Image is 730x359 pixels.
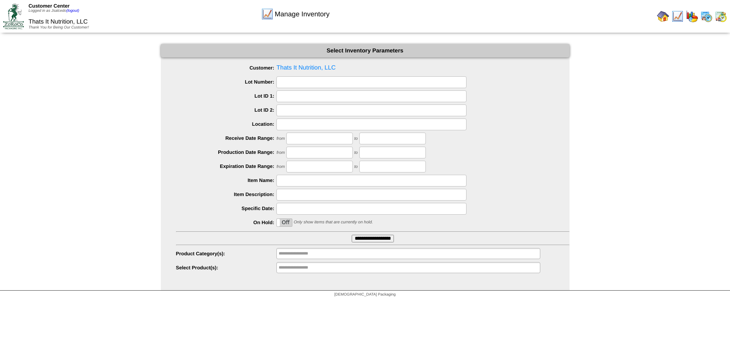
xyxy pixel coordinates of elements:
label: Product Category(s): [176,251,277,256]
span: to [354,150,358,155]
div: OnOff [276,218,292,227]
label: Production Date Range: [176,149,277,155]
label: Expiration Date Range: [176,163,277,169]
a: (logout) [66,9,79,13]
label: Specific Date: [176,206,277,211]
label: Lot Number: [176,79,277,85]
label: Lot ID 2: [176,107,277,113]
span: [DEMOGRAPHIC_DATA] Packaging [334,293,395,297]
span: to [354,136,358,141]
label: Receive Date Range: [176,135,277,141]
span: from [276,150,285,155]
img: home.gif [657,10,669,22]
img: ZoRoCo_Logo(Green%26Foil)%20jpg.webp [3,3,24,29]
span: Thank You for Being Our Customer! [29,25,89,30]
img: calendarinout.gif [715,10,727,22]
span: to [354,164,358,169]
label: Item Description: [176,191,277,197]
label: Customer: [176,65,277,71]
span: Logged in as Jsalcedo [29,9,79,13]
img: line_graph.gif [671,10,684,22]
label: Off [277,219,292,226]
span: Thats It Nutrition, LLC [176,62,570,74]
label: Location: [176,121,277,127]
span: from [276,136,285,141]
span: Manage Inventory [275,10,330,18]
img: graph.gif [686,10,698,22]
label: On Hold: [176,220,277,225]
img: calendarprod.gif [700,10,713,22]
label: Select Product(s): [176,265,277,270]
label: Item Name: [176,177,277,183]
div: Select Inventory Parameters [161,44,570,57]
span: Thats It Nutrition, LLC [29,19,88,25]
label: Lot ID 1: [176,93,277,99]
span: Only show items that are currently on hold. [294,220,373,225]
img: line_graph.gif [261,8,273,20]
span: from [276,164,285,169]
span: Customer Center [29,3,70,9]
